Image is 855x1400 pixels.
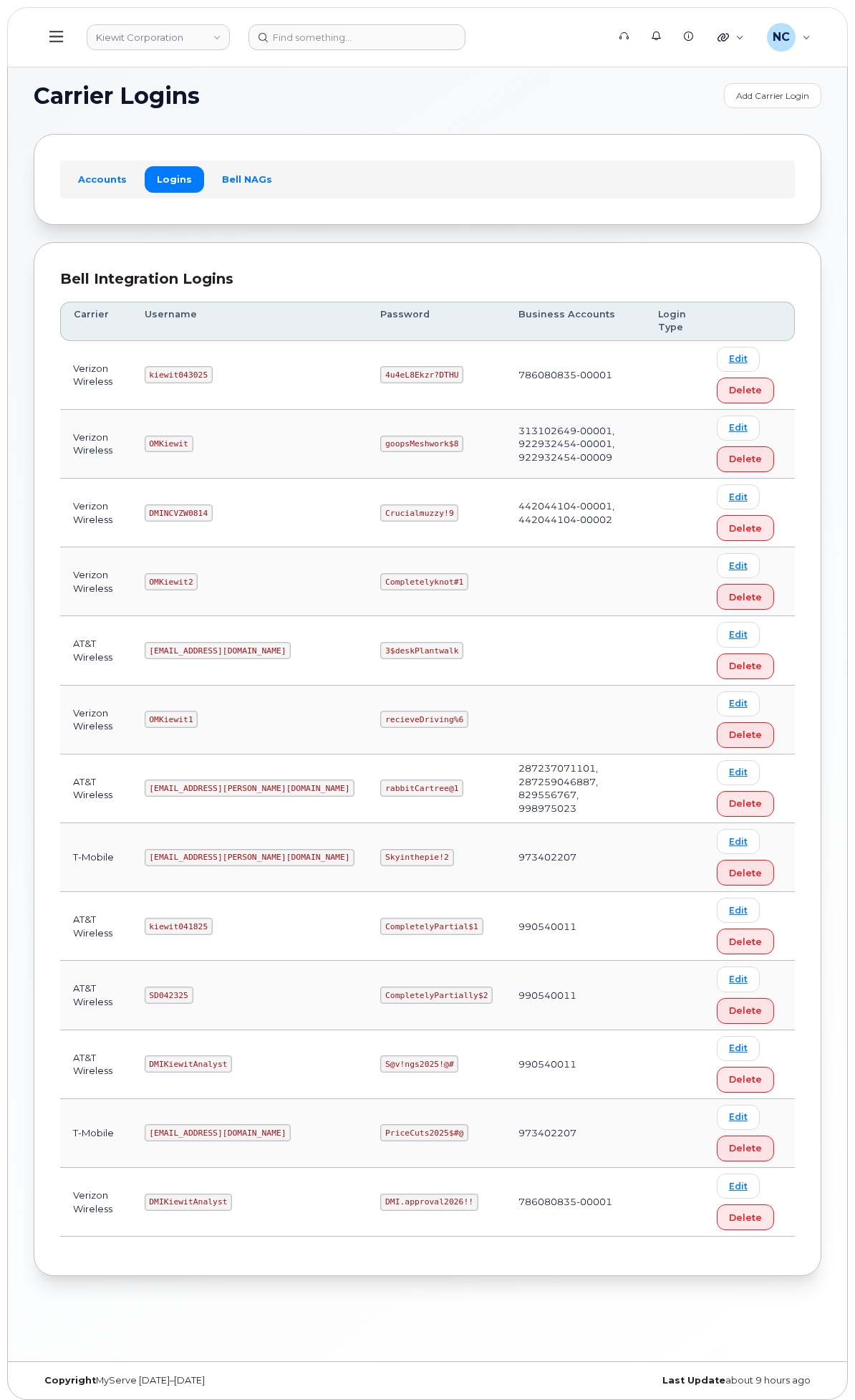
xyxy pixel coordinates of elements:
[717,1067,774,1093] button: Delete
[60,892,132,961] td: AT&T Wireless
[34,85,200,107] span: Carrier Logins
[506,961,645,1030] td: 990540011
[506,410,645,479] td: 313102649-00001, 922932454-00001, 922932454-00009
[380,366,463,383] code: 4u4eL8Ekzr?DTHU
[145,987,193,1004] code: SD042325
[60,616,132,685] td: AT&T Wireless
[380,987,493,1004] code: CompletelyPartially$2
[729,590,762,604] span: Delete
[717,929,774,954] button: Delete
[506,823,645,892] td: 973402207
[717,446,774,472] button: Delete
[210,166,284,192] a: Bell NAGs
[380,573,468,590] code: Completelyknot#1
[60,547,132,616] td: Verizon Wireless
[145,436,193,453] code: OMKiewit
[717,416,760,441] a: Edit
[380,504,458,522] code: Crucialmuzzy!9
[60,410,132,479] td: Verizon Wireless
[717,378,774,403] button: Delete
[729,1141,762,1155] span: Delete
[60,269,795,289] div: Bell Integration Logins
[717,967,760,992] a: Edit
[60,1030,132,1099] td: AT&T Wireless
[506,479,645,547] td: 442044104-00001, 442044104-00002
[717,1136,774,1161] button: Delete
[145,711,198,728] code: OMKiewit1
[380,849,453,866] code: Skyinthepie!2
[717,553,760,578] a: Edit
[60,479,132,547] td: Verizon Wireless
[145,366,213,383] code: kiewit043025
[729,383,762,397] span: Delete
[729,1073,762,1086] span: Delete
[717,829,760,854] a: Edit
[717,622,760,647] a: Edit
[506,1168,645,1237] td: 786080835-00001
[44,1375,96,1386] strong: Copyright
[380,1055,458,1073] code: S@v!ngs2025!@#
[145,1124,291,1141] code: [EMAIL_ADDRESS][DOMAIN_NAME]
[132,302,368,341] th: Username
[717,1036,760,1061] a: Edit
[729,522,762,535] span: Delete
[145,166,204,192] a: Logins
[729,659,762,673] span: Delete
[380,1194,478,1211] code: DMI.approval2026!!
[145,1194,233,1211] code: DMIKiewitAnalyst
[380,780,463,797] code: rabbitCartree@1
[717,1174,760,1199] a: Edit
[717,515,774,541] button: Delete
[506,341,645,410] td: 786080835-00001
[145,1055,233,1073] code: DMIKiewitAnalyst
[427,1375,821,1386] div: about 9 hours ago
[145,573,198,590] code: OMKiewit2
[717,898,760,923] a: Edit
[729,1004,762,1017] span: Delete
[506,1099,645,1168] td: 973402207
[60,754,132,823] td: AT&T Wireless
[60,1099,132,1168] td: T-Mobile
[66,166,139,192] a: Accounts
[729,728,762,742] span: Delete
[145,918,213,935] code: kiewit041825
[724,83,821,108] a: Add Carrier Login
[367,302,506,341] th: Password
[729,452,762,466] span: Delete
[145,849,355,866] code: [EMAIL_ADDRESS][PERSON_NAME][DOMAIN_NAME]
[380,436,463,453] code: goopsMeshwork$8
[729,866,762,880] span: Delete
[506,302,645,341] th: Business Accounts
[717,998,774,1024] button: Delete
[729,935,762,949] span: Delete
[662,1375,725,1386] strong: Last Update
[60,961,132,1030] td: AT&T Wireless
[729,797,762,810] span: Delete
[717,860,774,886] button: Delete
[729,1211,762,1224] span: Delete
[506,754,645,823] td: 287237071101, 287259046887, 829556767, 998975023
[60,686,132,754] td: Verizon Wireless
[60,302,132,341] th: Carrier
[717,653,774,679] button: Delete
[60,341,132,410] td: Verizon Wireless
[145,504,213,522] code: DMINCVZW0814
[34,1375,427,1386] div: MyServe [DATE]–[DATE]
[645,302,703,341] th: Login Type
[380,918,483,935] code: CompletelyPartial$1
[717,1204,774,1230] button: Delete
[380,711,468,728] code: recieveDriving%6
[506,1030,645,1099] td: 990540011
[60,1168,132,1237] td: Verizon Wireless
[717,760,760,785] a: Edit
[717,791,774,817] button: Delete
[717,484,760,509] a: Edit
[60,823,132,892] td: T-Mobile
[380,642,463,659] code: 3$deskPlantwalk
[506,892,645,961] td: 990540011
[145,642,291,659] code: [EMAIL_ADDRESS][DOMAIN_NAME]
[717,691,760,716] a: Edit
[717,347,760,372] a: Edit
[717,584,774,610] button: Delete
[145,780,355,797] code: [EMAIL_ADDRESS][PERSON_NAME][DOMAIN_NAME]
